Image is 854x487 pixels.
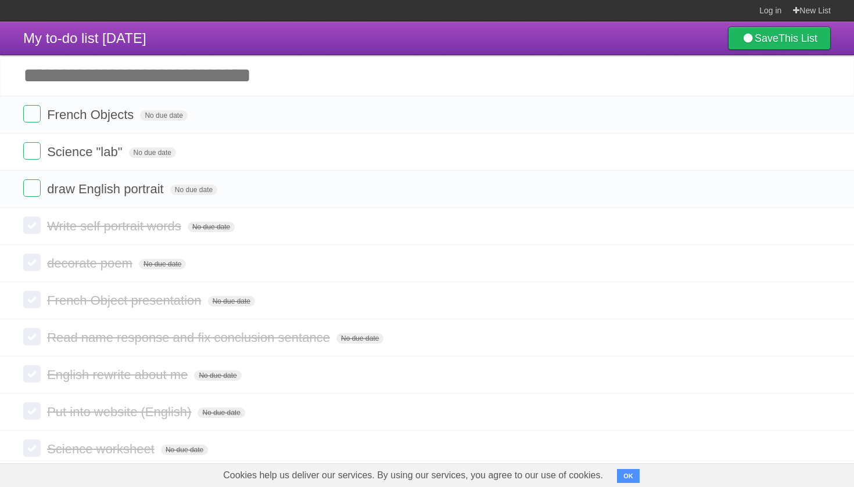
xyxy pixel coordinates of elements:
label: Done [23,291,41,308]
span: Cookies help us deliver our services. By using our services, you agree to our use of cookies. [211,464,615,487]
button: OK [617,469,640,483]
label: Done [23,365,41,383]
label: Done [23,254,41,271]
label: Done [23,105,41,122]
span: Write self portrait words [47,219,184,233]
span: Read name response and fix conclusion sentance [47,330,333,345]
span: No due date [139,259,186,269]
label: Done [23,328,41,345]
span: No due date [129,147,176,158]
span: No due date [336,333,383,344]
span: Science "lab" [47,145,125,159]
label: Done [23,217,41,234]
label: Done [23,179,41,197]
a: SaveThis List [728,27,831,50]
span: No due date [208,296,255,306]
span: English rewrite about me [47,367,191,382]
span: decorate poem [47,256,135,270]
span: French Object presentation [47,293,204,308]
span: No due date [161,445,208,455]
b: This List [778,33,817,44]
span: No due date [188,222,235,232]
span: No due date [198,407,245,418]
label: Done [23,439,41,457]
span: No due date [170,185,217,195]
span: draw English portrait [47,182,167,196]
span: My to-do list [DATE] [23,30,146,46]
label: Done [23,402,41,420]
label: Done [23,142,41,160]
span: No due date [194,370,241,381]
span: French Objects [47,107,137,122]
span: Put into website (English) [47,405,194,419]
span: Science worksheet [47,442,157,456]
span: No due date [140,110,187,121]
